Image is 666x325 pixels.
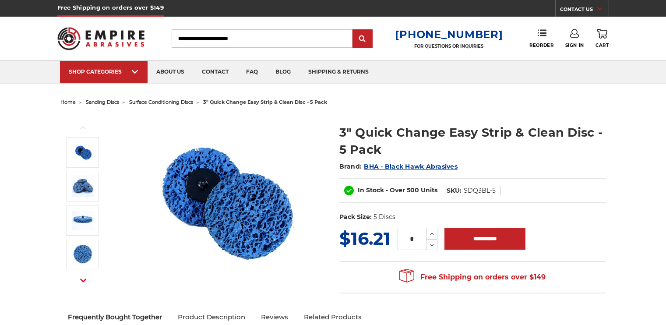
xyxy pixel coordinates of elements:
button: Next [73,271,94,290]
input: Submit [354,30,371,48]
span: - Over [386,186,405,194]
span: Sign In [565,42,584,48]
a: sanding discs [86,99,119,105]
img: paint and rust stripping material of 3 inch quick change discs [72,243,94,265]
a: [PHONE_NUMBER] [395,28,503,41]
a: CONTACT US [560,4,609,17]
h1: 3" Quick Change Easy Strip & Clean Disc - 5 Pack [339,124,606,158]
a: surface conditioning discs [129,99,193,105]
a: Reorder [529,29,553,48]
span: 3" quick change easy strip & clean disc - 5 pack [203,99,327,105]
span: Reorder [529,42,553,48]
a: about us [148,61,193,83]
button: Previous [73,118,94,137]
span: $16.21 [339,228,391,249]
a: shipping & returns [300,61,377,83]
dd: 5 Discs [374,212,395,222]
img: quick change attachment on 3 inch strip it discs [72,211,94,230]
span: Cart [596,42,609,48]
span: In Stock [358,186,384,194]
span: 500 [407,186,419,194]
dt: SKU: [447,186,462,195]
span: Brand: [339,162,362,170]
a: BHA - Black Hawk Abrasives [364,162,458,170]
a: contact [193,61,237,83]
div: SHOP CATEGORIES [69,68,139,75]
a: blog [267,61,300,83]
img: 3 inch blue strip it quick change discs by BHA [72,141,94,163]
img: 3 inch blue strip it quick change discs by BHA [135,115,310,289]
span: Free Shipping on orders over $149 [399,268,546,286]
p: FOR QUESTIONS OR INQUIRIES [395,43,503,49]
img: BHA 3" strip and clean roll on discs, 5 pack [72,175,94,197]
span: Units [421,186,437,194]
a: Cart [596,29,609,48]
dt: Pack Size: [339,212,372,222]
a: faq [237,61,267,83]
dd: SDQ3BL-5 [464,186,496,195]
a: home [60,99,76,105]
img: Empire Abrasives [57,21,145,56]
